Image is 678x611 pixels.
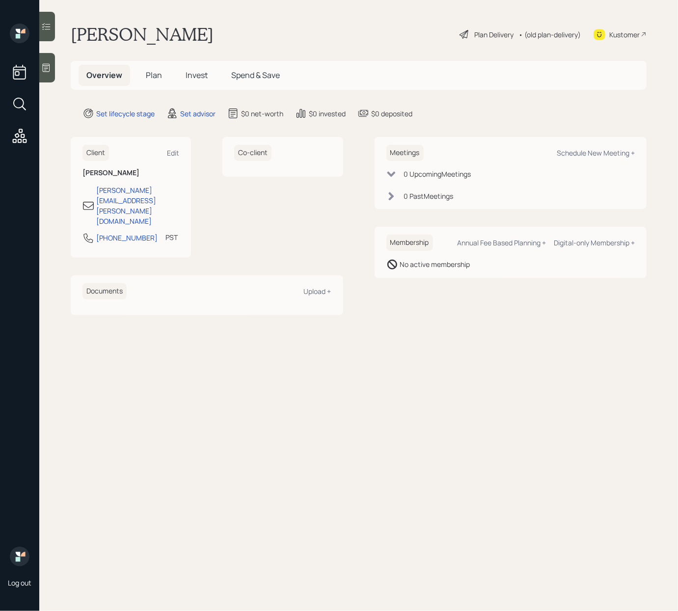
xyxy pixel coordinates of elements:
h6: Documents [82,283,127,299]
div: Plan Delivery [474,29,514,40]
div: Edit [167,148,179,158]
div: $0 invested [309,108,346,119]
h6: Meetings [386,145,424,161]
div: Set lifecycle stage [96,108,155,119]
h6: Co-client [234,145,271,161]
div: 0 Upcoming Meeting s [404,169,471,179]
div: Set advisor [180,108,216,119]
div: Annual Fee Based Planning + [457,238,546,247]
h6: Membership [386,235,433,251]
div: $0 deposited [371,108,412,119]
div: Log out [8,578,31,587]
div: PST [165,232,178,242]
h6: Client [82,145,109,161]
div: Kustomer [609,29,640,40]
span: Overview [86,70,122,80]
span: Spend & Save [231,70,280,80]
div: 0 Past Meeting s [404,191,454,201]
div: Upload + [304,287,331,296]
div: Schedule New Meeting + [557,148,635,158]
span: Invest [186,70,208,80]
span: Plan [146,70,162,80]
h1: [PERSON_NAME] [71,24,214,45]
h6: [PERSON_NAME] [82,169,179,177]
div: [PERSON_NAME][EMAIL_ADDRESS][PERSON_NAME][DOMAIN_NAME] [96,185,179,226]
div: $0 net-worth [241,108,283,119]
div: No active membership [400,259,470,269]
div: [PHONE_NUMBER] [96,233,158,243]
div: • (old plan-delivery) [518,29,581,40]
img: retirable_logo.png [10,547,29,566]
div: Digital-only Membership + [554,238,635,247]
